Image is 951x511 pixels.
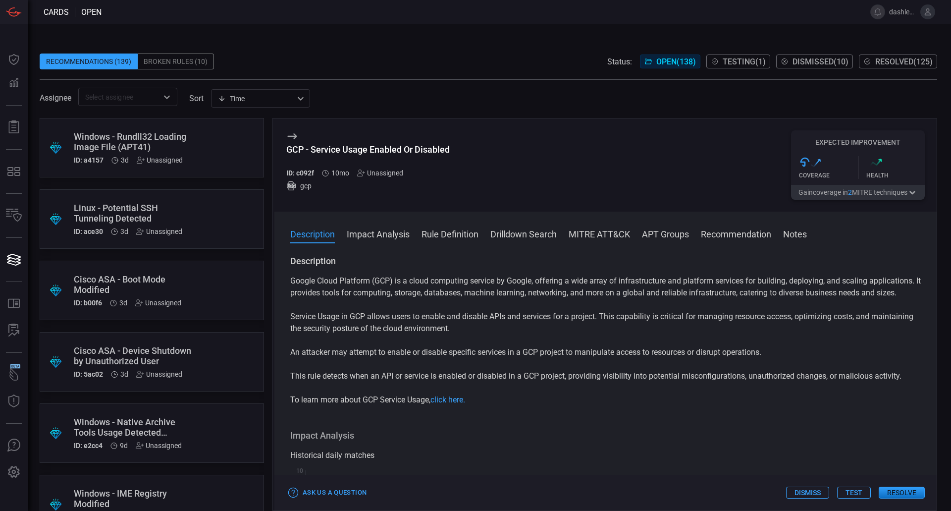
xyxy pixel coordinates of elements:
h3: Impact Analysis [290,430,921,442]
span: Dec 03, 2024 7:24 AM [331,169,349,177]
h5: ID: e2cc4 [74,442,103,450]
h5: ID: ace30 [74,227,103,235]
button: Resolved(125) [859,55,937,68]
label: sort [189,94,204,103]
p: Service Usage in GCP allows users to enable and disable APIs and services for a project. This cap... [290,311,921,335]
button: Inventory [2,204,26,227]
div: Time [218,94,294,104]
span: Assignee [40,93,71,103]
div: gcp [286,181,450,191]
span: Sep 10, 2025 6:29 AM [120,442,128,450]
button: Dashboard [2,48,26,71]
button: Ask Us a Question [286,485,369,501]
div: Windows - Native Archive Tools Usage Detected (MuddyWater) [74,417,192,438]
div: Windows - IME Registry Modified [74,488,192,509]
p: Google Cloud Platform (GCP) is a cloud computing service by Google, offering a wide array of infr... [290,275,921,299]
button: Resolve [879,487,925,499]
button: Recommendation [701,227,771,239]
span: Cards [44,7,69,17]
button: Cards [2,248,26,272]
div: GCP - Service Usage Enabled Or Disabled [286,144,450,155]
span: Sep 17, 2025 1:48 AM [121,156,129,164]
button: Preferences [2,460,26,484]
p: An attacker may attempt to enable or disable specific services in a GCP project to manipulate acc... [290,346,921,358]
a: click here. [430,395,465,404]
div: Recommendations (139) [40,54,138,69]
button: Reports [2,115,26,139]
div: Windows - Rundll32 Loading Image File (APT41) [74,131,192,152]
text: 10 [296,467,303,474]
input: Select assignee [81,91,158,103]
button: Wingman [2,363,26,387]
div: Linux - Potential SSH Tunneling Detected [74,203,192,224]
button: Open [160,90,174,104]
h5: ID: a4157 [74,156,104,164]
span: Sep 17, 2025 1:45 AM [120,227,128,235]
div: Unassigned [357,169,403,177]
div: Broken Rules (10) [138,54,214,69]
div: Historical daily matches [290,450,921,461]
h5: ID: c092f [286,169,314,177]
button: Testing(1) [706,55,770,68]
span: Status: [607,57,632,66]
h5: ID: b00f6 [74,299,102,307]
button: Drilldown Search [490,227,557,239]
div: Unassigned [135,299,181,307]
h5: Expected Improvement [791,138,925,146]
button: Dismiss [786,487,829,499]
span: 2 [848,188,852,196]
div: Cisco ASA - Boot Mode Modified [74,274,192,295]
div: Coverage [799,172,858,179]
button: Dismissed(10) [776,55,853,68]
span: dashley.[PERSON_NAME] [889,8,916,16]
p: This rule detects when an API or service is enabled or disabled in a GCP project, providing visib... [290,370,921,382]
button: Gaincoverage in2MITRE techniques [791,185,925,200]
button: MITRE - Detection Posture [2,160,26,183]
p: To learn more about GCP Service Usage, [290,394,921,406]
button: Notes [783,227,807,239]
h3: Description [290,255,921,267]
span: Open ( 138 ) [656,57,696,66]
h5: ID: 5ac02 [74,370,103,378]
button: Open(138) [640,55,700,68]
button: MITRE ATT&CK [569,227,630,239]
button: Description [290,227,335,239]
span: Sep 17, 2025 1:45 AM [119,299,127,307]
div: Unassigned [137,156,183,164]
span: Resolved ( 125 ) [875,57,933,66]
div: Unassigned [136,442,182,450]
button: Detections [2,71,26,95]
div: Unassigned [136,370,182,378]
div: Health [866,172,925,179]
button: Threat Intelligence [2,390,26,413]
button: Ask Us A Question [2,434,26,457]
button: Test [837,487,871,499]
button: APT Groups [642,227,689,239]
button: Impact Analysis [347,227,410,239]
span: Sep 17, 2025 1:45 AM [120,370,128,378]
button: Rule Definition [422,227,478,239]
span: Dismissed ( 10 ) [792,57,848,66]
div: Cisco ASA - Device Shutdown by Unauthorized User [74,345,192,366]
span: Testing ( 1 ) [723,57,766,66]
button: ALERT ANALYSIS [2,319,26,342]
div: Unassigned [136,227,182,235]
button: Rule Catalog [2,292,26,316]
span: open [81,7,102,17]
